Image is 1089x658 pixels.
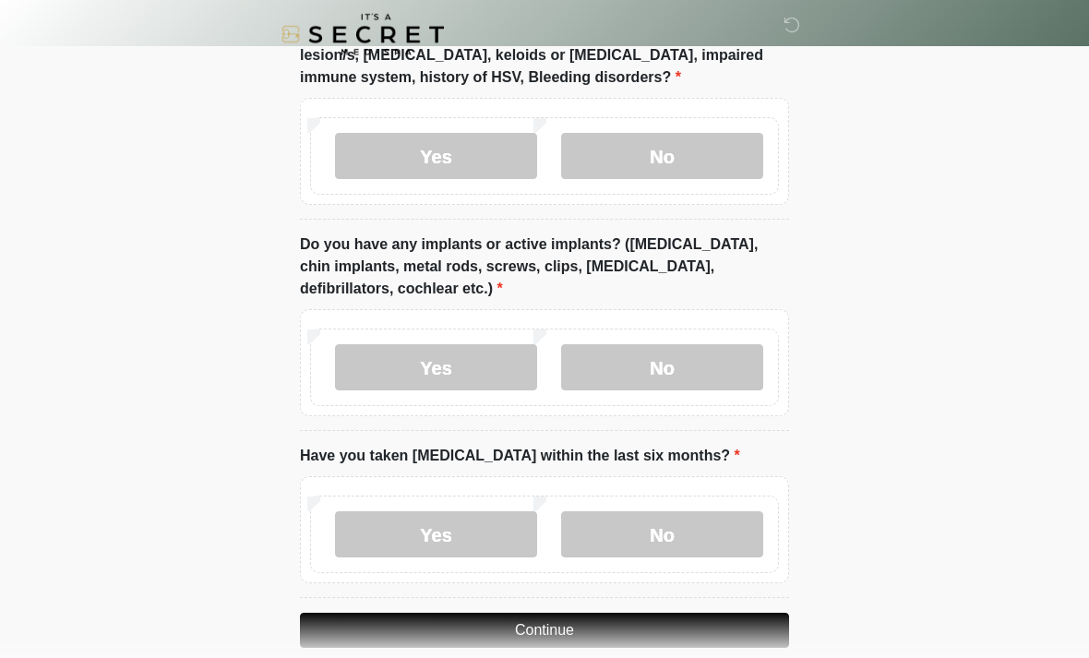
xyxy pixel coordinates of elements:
label: No [561,134,763,180]
label: No [561,345,763,391]
img: It's A Secret Med Spa Logo [281,14,444,55]
label: Yes [335,345,537,391]
label: Do you have any implants or active implants? ([MEDICAL_DATA], chin implants, metal rods, screws, ... [300,234,789,301]
label: Yes [335,512,537,558]
button: Continue [300,614,789,649]
label: No [561,512,763,558]
label: Have you taken [MEDICAL_DATA] within the last six months? [300,446,740,468]
label: Yes [335,134,537,180]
